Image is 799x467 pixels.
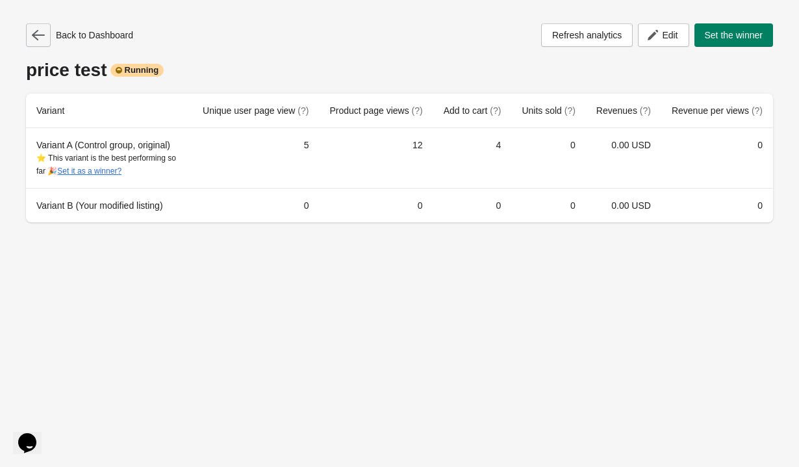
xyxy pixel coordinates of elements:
[490,105,501,116] span: (?)
[57,167,121,176] button: Set it as a winner?
[36,152,182,178] div: ⭐ This variant is the best performing so far 🎉
[638,23,689,47] button: Edit
[444,105,501,116] span: Add to cart
[640,105,651,116] span: (?)
[541,23,633,47] button: Refresh analytics
[552,30,622,40] span: Refresh analytics
[511,188,585,222] td: 0
[661,188,773,222] td: 0
[26,94,192,128] th: Variant
[564,105,576,116] span: (?)
[586,128,661,188] td: 0.00 USD
[412,105,423,116] span: (?)
[329,105,422,116] span: Product page views
[522,105,575,116] span: Units sold
[694,23,774,47] button: Set the winner
[511,128,585,188] td: 0
[203,105,309,116] span: Unique user page view
[433,188,512,222] td: 0
[586,188,661,222] td: 0.00 USD
[26,23,133,47] div: Back to Dashboard
[192,188,319,222] td: 0
[36,139,182,178] div: Variant A (Control group, original)
[705,30,763,40] span: Set the winner
[752,105,763,116] span: (?)
[26,60,773,81] div: price test
[319,128,433,188] td: 12
[433,128,512,188] td: 4
[319,188,433,222] td: 0
[298,105,309,116] span: (?)
[110,64,164,77] div: Running
[36,199,182,212] div: Variant B (Your modified listing)
[13,415,55,454] iframe: chat widget
[661,128,773,188] td: 0
[596,105,651,116] span: Revenues
[662,30,678,40] span: Edit
[192,128,319,188] td: 5
[672,105,763,116] span: Revenue per views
